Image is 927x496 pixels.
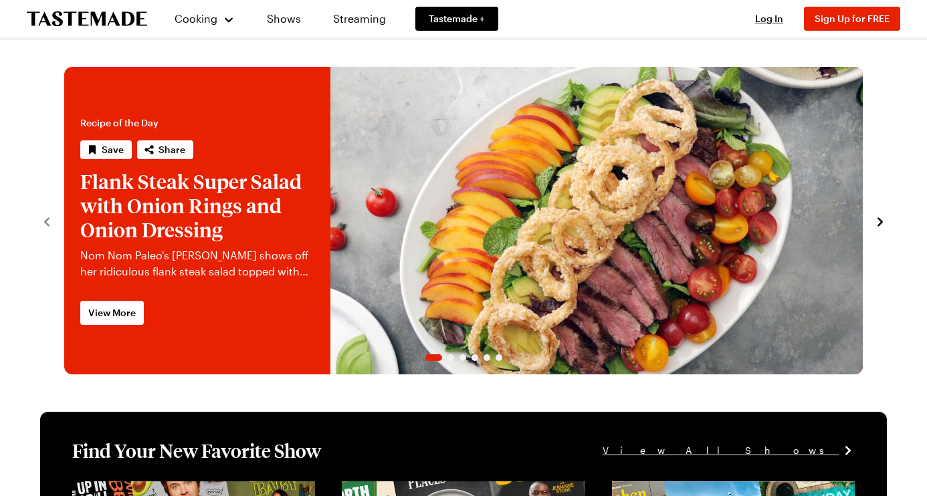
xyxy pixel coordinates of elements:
[742,12,796,25] button: Log In
[815,13,890,24] span: Sign Up for FREE
[415,7,498,31] a: Tastemade +
[484,354,490,361] span: Go to slide 5
[429,12,485,25] span: Tastemade +
[425,354,442,361] span: Go to slide 1
[603,443,839,458] span: View All Shows
[612,483,795,495] a: View full content for [object Object]
[175,12,217,25] span: Cooking
[72,483,255,495] a: View full content for [object Object]
[88,306,136,320] span: View More
[80,140,132,159] button: Save recipe
[27,11,147,27] a: To Tastemade Home Page
[459,354,466,361] span: Go to slide 3
[873,213,887,229] button: navigate to next item
[102,143,124,156] span: Save
[80,301,144,325] a: View More
[755,13,783,24] span: Log In
[496,354,502,361] span: Go to slide 6
[174,3,235,35] button: Cooking
[342,483,524,495] a: View full content for [object Object]
[472,354,478,361] span: Go to slide 4
[72,439,321,463] h1: Find Your New Favorite Show
[137,140,193,159] button: Share
[64,67,863,374] div: 1 / 6
[159,143,185,156] span: Share
[40,213,54,229] button: navigate to previous item
[447,354,454,361] span: Go to slide 2
[804,7,900,31] button: Sign Up for FREE
[603,443,855,458] a: View All Shows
